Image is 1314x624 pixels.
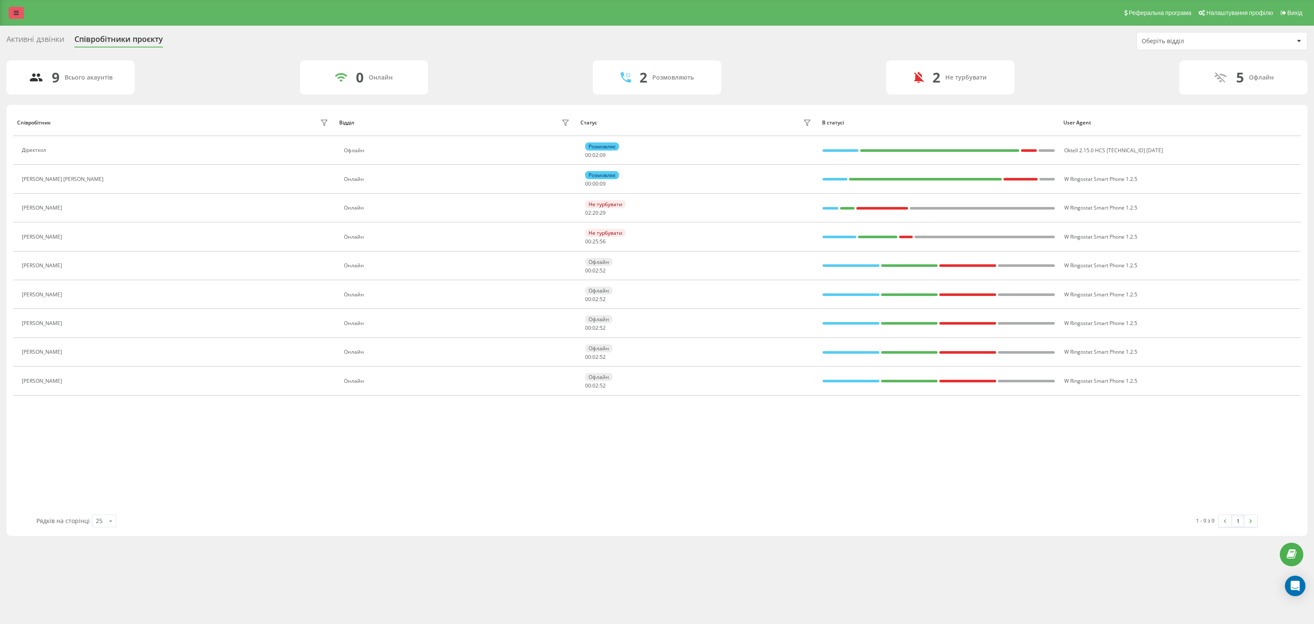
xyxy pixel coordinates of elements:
div: Онлайн [344,176,572,182]
div: Офлайн [585,373,613,381]
div: [PERSON_NAME] [22,234,64,240]
div: : : [585,354,606,360]
div: Не турбувати [585,200,626,208]
div: 9 [52,69,59,86]
span: 52 [600,382,606,389]
span: 02 [585,209,591,216]
div: Співробітник [17,120,51,126]
span: W Ringostat Smart Phone 1.2.5 [1064,233,1137,240]
div: Офлайн [585,315,613,323]
div: Open Intercom Messenger [1285,576,1305,596]
span: 25 [592,238,598,245]
span: 09 [600,151,606,159]
div: 25 [96,517,103,525]
div: [PERSON_NAME] [PERSON_NAME] [22,176,106,182]
div: В статусі [822,120,1056,126]
div: Офлайн [585,287,613,295]
div: Розмовляють [652,74,694,81]
div: [PERSON_NAME] [22,263,64,269]
div: 1 - 9 з 9 [1196,516,1214,525]
div: [PERSON_NAME] [22,378,64,384]
div: Онлайн [344,320,572,326]
div: 0 [356,69,364,86]
span: W Ringostat Smart Phone 1.2.5 [1064,204,1137,211]
span: 02 [592,353,598,361]
span: W Ringostat Smart Phone 1.2.5 [1064,262,1137,269]
span: 02 [592,296,598,303]
div: : : [585,383,606,389]
span: 52 [600,324,606,331]
span: 52 [600,296,606,303]
span: Вихід [1287,9,1302,16]
span: W Ringostat Smart Phone 1.2.5 [1064,377,1137,384]
div: Онлайн [344,292,572,298]
span: W Ringostat Smart Phone 1.2.5 [1064,291,1137,298]
div: Діректкол [22,147,48,153]
span: 52 [600,267,606,274]
div: Онлайн [344,205,572,211]
div: 5 [1236,69,1244,86]
div: [PERSON_NAME] [22,349,64,355]
span: 00 [585,324,591,331]
div: Розмовляє [585,171,619,179]
div: Співробітники проєкту [74,35,163,48]
span: 00 [585,353,591,361]
span: 00 [585,296,591,303]
span: 00 [585,382,591,389]
span: Oktell 2.15.0 HCS [TECHNICAL_ID] [DATE] [1064,147,1163,154]
span: W Ringostat Smart Phone 1.2.5 [1064,319,1137,327]
span: 56 [600,238,606,245]
div: Онлайн [344,378,572,384]
div: 2 [639,69,647,86]
div: : : [585,268,606,274]
div: Відділ [339,120,354,126]
div: : : [585,210,606,216]
span: 00 [592,180,598,187]
div: Не турбувати [945,74,987,81]
div: Розмовляє [585,142,619,151]
div: : : [585,325,606,331]
span: 02 [592,151,598,159]
span: 09 [600,180,606,187]
span: Налаштування профілю [1206,9,1273,16]
div: Активні дзвінки [6,35,64,48]
span: 29 [600,209,606,216]
span: 02 [592,324,598,331]
div: : : [585,296,606,302]
div: Оберіть відділ [1142,38,1244,45]
span: 00 [585,238,591,245]
div: Всього акаунтів [65,74,112,81]
div: : : [585,152,606,158]
div: : : [585,239,606,245]
div: [PERSON_NAME] [22,292,64,298]
div: Офлайн [585,344,613,352]
div: Онлайн [344,234,572,240]
div: [PERSON_NAME] [22,205,64,211]
span: 02 [592,382,598,389]
div: Онлайн [369,74,393,81]
span: W Ringostat Smart Phone 1.2.5 [1064,348,1137,355]
span: 00 [585,180,591,187]
div: User Agent [1063,120,1297,126]
div: Онлайн [344,349,572,355]
a: 1 [1231,515,1244,527]
span: Реферальна програма [1129,9,1192,16]
div: Статус [580,120,597,126]
div: Офлайн [344,148,572,154]
div: : : [585,181,606,187]
span: Рядків на сторінці [36,517,90,525]
div: Офлайн [1249,74,1274,81]
span: W Ringostat Smart Phone 1.2.5 [1064,175,1137,183]
div: Не турбувати [585,229,626,237]
span: 00 [585,151,591,159]
span: 20 [592,209,598,216]
div: [PERSON_NAME] [22,320,64,326]
div: Онлайн [344,263,572,269]
div: Офлайн [585,258,613,266]
span: 02 [592,267,598,274]
span: 52 [600,353,606,361]
span: 00 [585,267,591,274]
div: 2 [932,69,940,86]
